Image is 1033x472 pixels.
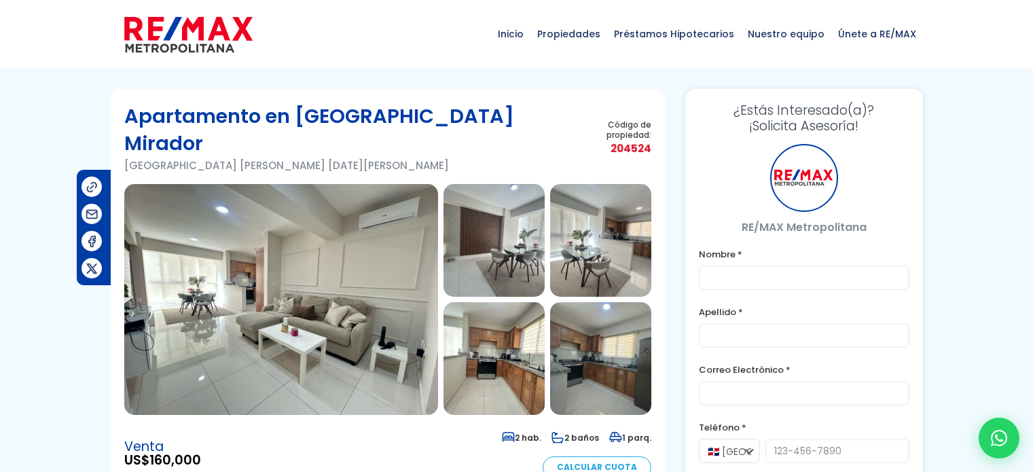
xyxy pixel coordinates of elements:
img: Compartir [85,180,99,194]
span: Nuestro equipo [741,14,831,54]
span: 160,000 [149,451,201,469]
input: 123-456-7890 [765,439,909,463]
label: Teléfono * [699,419,909,436]
label: Correo Electrónico * [699,361,909,378]
span: Inicio [491,14,530,54]
div: RE/MAX Metropolitana [770,144,838,212]
img: Apartamento en Buenos Aires Mirador [550,302,651,415]
img: Apartamento en Buenos Aires Mirador [550,184,651,297]
h3: ¡Solicita Asesoría! [699,103,909,134]
img: Apartamento en Buenos Aires Mirador [124,184,438,415]
span: 204524 [566,140,651,157]
img: Compartir [85,261,99,276]
img: Apartamento en Buenos Aires Mirador [443,184,545,297]
span: ¿Estás Interesado(a)? [699,103,909,118]
img: Compartir [85,234,99,249]
span: 2 hab. [502,432,541,443]
span: Préstamos Hipotecarios [607,14,741,54]
h1: Apartamento en [GEOGRAPHIC_DATA] Mirador [124,103,567,157]
span: Propiedades [530,14,607,54]
p: [GEOGRAPHIC_DATA] [PERSON_NAME] [DATE][PERSON_NAME] [124,157,567,174]
img: Compartir [85,207,99,221]
label: Nombre * [699,246,909,263]
p: RE/MAX Metropolitana [699,219,909,236]
span: 2 baños [551,432,599,443]
span: Únete a RE/MAX [831,14,923,54]
label: Apellido * [699,304,909,321]
img: Apartamento en Buenos Aires Mirador [443,302,545,415]
span: US$ [124,454,201,467]
span: Venta [124,440,201,454]
span: 1 parq. [609,432,651,443]
span: Código de propiedad: [566,120,651,140]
